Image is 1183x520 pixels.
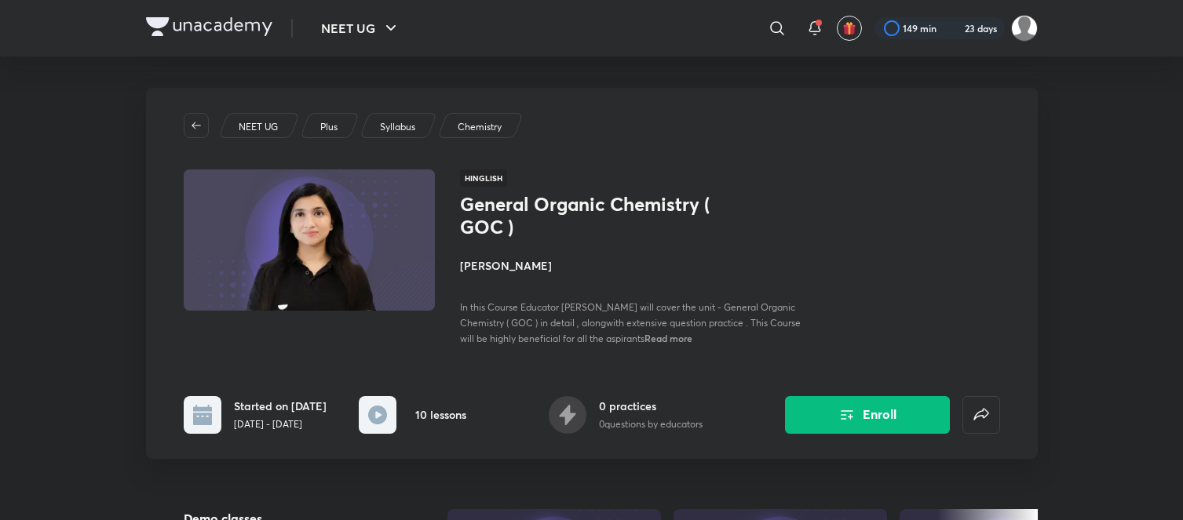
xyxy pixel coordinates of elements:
[644,332,692,344] span: Read more
[460,193,717,238] h1: General Organic Chemistry ( GOC )
[181,168,436,312] img: Thumbnail
[320,120,338,134] p: Plus
[962,396,1000,434] button: false
[785,396,950,434] button: Enroll
[837,16,862,41] button: avatar
[599,398,703,414] h6: 0 practices
[460,301,801,344] span: In this Course Educator [PERSON_NAME] will cover the unit - General Organic Chemistry ( GOC ) in ...
[380,120,415,134] p: Syllabus
[236,120,280,134] a: NEET UG
[1011,15,1038,42] img: Amisha Rani
[455,120,504,134] a: Chemistry
[234,398,327,414] h6: Started on [DATE]
[946,20,962,36] img: streak
[146,17,272,40] a: Company Logo
[377,120,418,134] a: Syllabus
[312,13,410,44] button: NEET UG
[146,17,272,36] img: Company Logo
[842,21,856,35] img: avatar
[458,120,502,134] p: Chemistry
[234,417,327,431] p: [DATE] - [DATE]
[599,417,703,431] p: 0 questions by educators
[317,120,340,134] a: Plus
[415,406,466,423] h6: 10 lessons
[460,257,812,274] h4: [PERSON_NAME]
[239,120,278,134] p: NEET UG
[460,169,507,187] span: Hinglish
